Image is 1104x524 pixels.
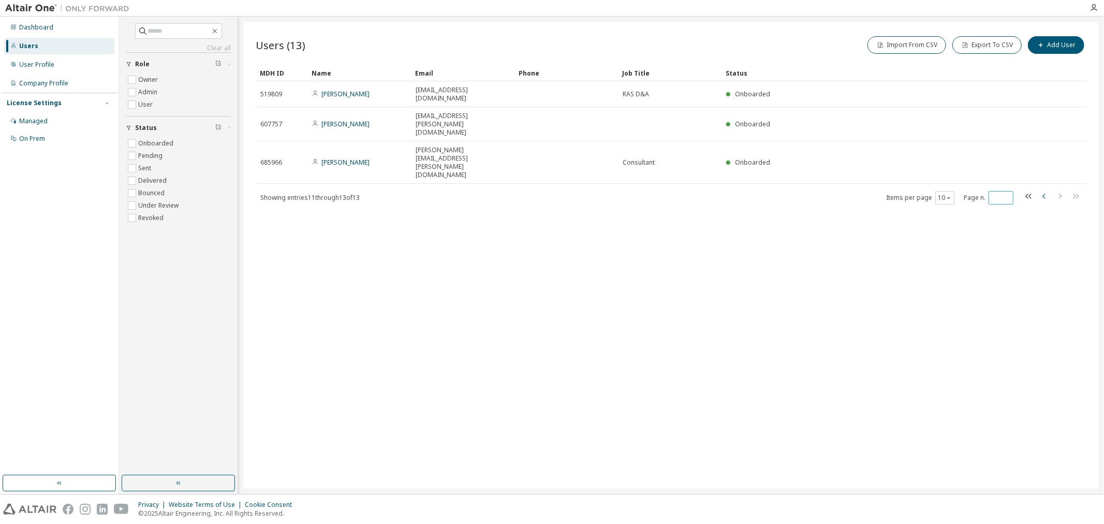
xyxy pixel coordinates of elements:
[19,61,54,69] div: User Profile
[256,38,305,52] span: Users (13)
[416,146,510,179] span: [PERSON_NAME][EMAIL_ADDRESS][PERSON_NAME][DOMAIN_NAME]
[138,74,160,86] label: Owner
[623,158,655,167] span: Consultant
[321,90,370,98] a: [PERSON_NAME]
[138,150,165,162] label: Pending
[138,187,167,199] label: Bounced
[623,90,649,98] span: RAS D&A
[735,158,770,167] span: Onboarded
[138,86,159,98] label: Admin
[63,504,73,515] img: facebook.svg
[321,158,370,167] a: [PERSON_NAME]
[415,65,510,81] div: Email
[886,191,954,205] span: Items per page
[260,65,303,81] div: MDH ID
[519,65,614,81] div: Phone
[321,120,370,128] a: [PERSON_NAME]
[135,60,150,68] span: Role
[138,174,169,187] label: Delivered
[245,501,298,509] div: Cookie Consent
[138,199,181,212] label: Under Review
[19,42,38,50] div: Users
[735,120,770,128] span: Onboarded
[7,99,62,107] div: License Settings
[19,135,45,143] div: On Prem
[126,117,231,139] button: Status
[5,3,135,13] img: Altair One
[416,112,510,137] span: [EMAIL_ADDRESS][PERSON_NAME][DOMAIN_NAME]
[138,98,155,111] label: User
[138,509,298,518] p: © 2025 Altair Engineering, Inc. All Rights Reserved.
[138,212,166,224] label: Revoked
[260,120,282,128] span: 607757
[3,504,56,515] img: altair_logo.svg
[138,162,153,174] label: Sent
[19,79,68,88] div: Company Profile
[735,90,770,98] span: Onboarded
[622,65,717,81] div: Job Title
[260,193,360,202] span: Showing entries 11 through 13 of 13
[952,36,1022,54] button: Export To CSV
[726,65,1033,81] div: Status
[260,90,282,98] span: 519809
[416,86,510,103] span: [EMAIL_ADDRESS][DOMAIN_NAME]
[215,60,222,68] span: Clear filter
[138,501,169,509] div: Privacy
[964,191,1013,205] span: Page n.
[114,504,129,515] img: youtube.svg
[260,158,282,167] span: 685966
[126,44,231,52] a: Clear all
[19,117,48,125] div: Managed
[867,36,946,54] button: Import From CSV
[938,194,952,202] button: 10
[80,504,91,515] img: instagram.svg
[138,137,175,150] label: Onboarded
[1028,36,1084,54] button: Add User
[215,124,222,132] span: Clear filter
[19,23,53,32] div: Dashboard
[169,501,245,509] div: Website Terms of Use
[126,53,231,76] button: Role
[97,504,108,515] img: linkedin.svg
[312,65,407,81] div: Name
[135,124,157,132] span: Status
